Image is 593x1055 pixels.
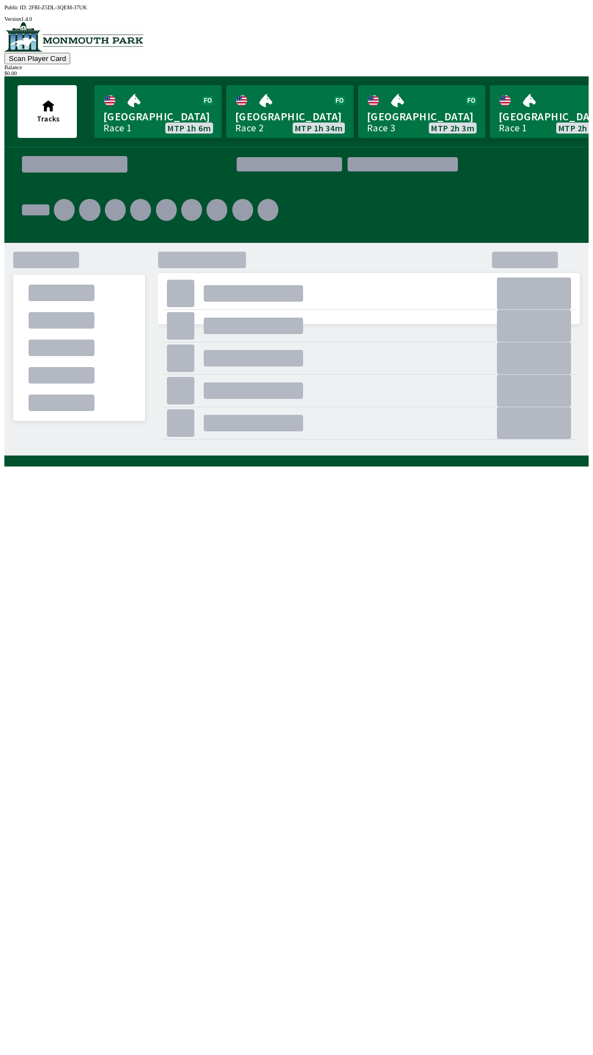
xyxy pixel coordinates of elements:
[497,342,571,374] div: .
[204,318,303,334] div: .
[103,124,132,132] div: Race 1
[4,53,70,64] button: Scan Player Card
[37,114,60,124] span: Tracks
[29,312,94,329] div: .
[497,310,571,342] div: .
[295,124,343,132] span: MTP 1h 34m
[204,415,303,431] div: .
[283,195,571,249] div: .
[105,199,126,221] div: .
[204,285,303,302] div: .
[258,199,278,221] div: .
[167,377,194,404] div: .
[167,312,194,340] div: .
[497,375,571,407] div: .
[167,409,194,437] div: .
[226,85,354,138] a: [GEOGRAPHIC_DATA]Race 2MTP 1h 34m
[22,204,49,215] div: .
[130,199,151,221] div: .
[29,340,94,356] div: .
[29,4,87,10] span: 2FRI-Z5DL-3QEM-37UK
[232,199,253,221] div: .
[181,199,202,221] div: .
[167,280,194,307] div: .
[358,85,485,138] a: [GEOGRAPHIC_DATA]Race 3MTP 2h 3m
[497,407,571,439] div: .
[4,16,589,22] div: Version 1.4.0
[18,85,77,138] button: Tracks
[4,4,589,10] div: Public ID:
[463,160,571,169] div: .
[29,395,94,411] div: .
[4,64,589,70] div: Balance
[4,70,589,76] div: $ 0.00
[29,367,94,384] div: .
[204,382,303,399] div: .
[235,109,345,124] span: [GEOGRAPHIC_DATA]
[4,22,143,52] img: venue logo
[499,124,527,132] div: Race 1
[367,124,395,132] div: Race 3
[206,199,227,221] div: .
[431,124,474,132] span: MTP 2h 3m
[235,124,264,132] div: Race 2
[167,345,194,372] div: .
[79,199,100,221] div: .
[367,109,477,124] span: [GEOGRAPHIC_DATA]
[158,335,580,456] div: .
[204,350,303,367] div: .
[29,285,94,301] div: .
[13,252,79,268] div: .
[497,277,571,309] div: .
[156,199,177,221] div: .
[54,199,75,221] div: .
[103,109,213,124] span: [GEOGRAPHIC_DATA]
[94,85,222,138] a: [GEOGRAPHIC_DATA]Race 1MTP 1h 6m
[167,124,211,132] span: MTP 1h 6m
